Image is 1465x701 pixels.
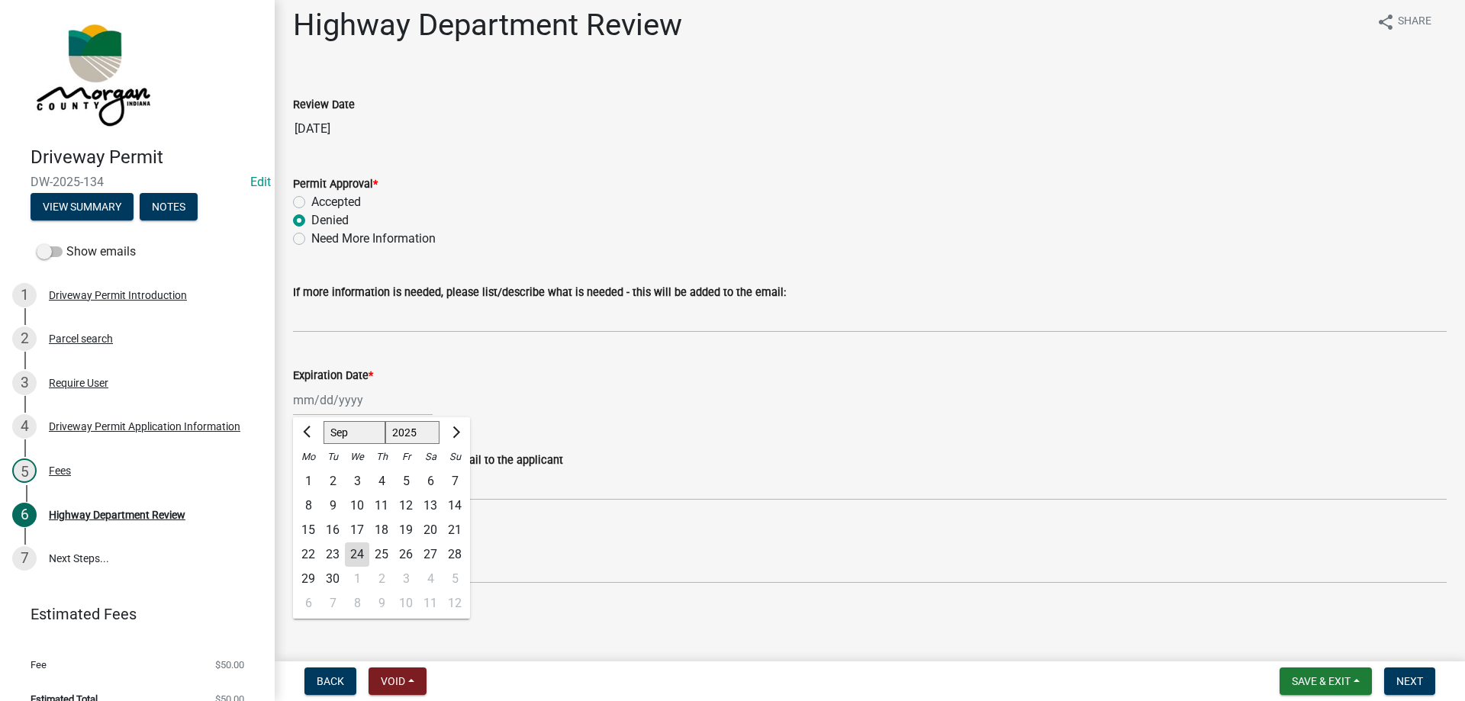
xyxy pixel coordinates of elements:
[345,542,369,567] div: 24
[345,591,369,616] div: Wednesday, October 8, 2025
[320,445,345,469] div: Tu
[12,546,37,571] div: 7
[345,518,369,542] div: Wednesday, September 17, 2025
[394,494,418,518] div: Friday, September 12, 2025
[418,494,443,518] div: 13
[369,542,394,567] div: 25
[12,414,37,439] div: 4
[443,542,467,567] div: 28
[394,542,418,567] div: Friday, September 26, 2025
[369,518,394,542] div: Thursday, September 18, 2025
[250,175,271,189] a: Edit
[394,469,418,494] div: 5
[394,567,418,591] div: Friday, October 3, 2025
[296,591,320,616] div: 6
[296,469,320,494] div: Monday, September 1, 2025
[293,7,682,43] h1: Highway Department Review
[299,420,317,445] button: Previous month
[320,567,345,591] div: Tuesday, September 30, 2025
[443,567,467,591] div: 5
[345,591,369,616] div: 8
[418,518,443,542] div: 20
[311,230,436,248] label: Need More Information
[345,494,369,518] div: Wednesday, September 10, 2025
[345,542,369,567] div: Wednesday, September 24, 2025
[49,333,113,344] div: Parcel search
[320,494,345,518] div: Tuesday, September 9, 2025
[443,469,467,494] div: 7
[311,193,361,211] label: Accepted
[31,193,134,220] button: View Summary
[418,542,443,567] div: 27
[443,518,467,542] div: Sunday, September 21, 2025
[394,567,418,591] div: 3
[293,100,355,111] label: Review Date
[418,494,443,518] div: Saturday, September 13, 2025
[394,518,418,542] div: Friday, September 19, 2025
[1280,667,1372,695] button: Save & Exit
[304,667,356,695] button: Back
[345,567,369,591] div: Wednesday, October 1, 2025
[296,567,320,591] div: 29
[1384,667,1435,695] button: Next
[31,16,153,130] img: Morgan County, Indiana
[12,283,37,307] div: 1
[1396,675,1423,687] span: Next
[418,445,443,469] div: Sa
[443,494,467,518] div: 14
[443,469,467,494] div: Sunday, September 7, 2025
[296,445,320,469] div: Mo
[394,518,418,542] div: 19
[296,542,320,567] div: Monday, September 22, 2025
[369,591,394,616] div: Thursday, October 9, 2025
[369,445,394,469] div: Th
[345,567,369,591] div: 1
[345,469,369,494] div: 3
[369,494,394,518] div: Thursday, September 11, 2025
[369,591,394,616] div: 9
[320,518,345,542] div: Tuesday, September 16, 2025
[446,420,464,445] button: Next month
[12,458,37,483] div: 5
[394,494,418,518] div: 12
[443,445,467,469] div: Su
[369,542,394,567] div: Thursday, September 25, 2025
[49,378,108,388] div: Require User
[369,518,394,542] div: 18
[418,518,443,542] div: Saturday, September 20, 2025
[250,175,271,189] wm-modal-confirm: Edit Application Number
[1376,13,1395,31] i: share
[443,567,467,591] div: Sunday, October 5, 2025
[293,384,433,416] input: mm/dd/yyyy
[37,243,136,261] label: Show emails
[317,675,344,687] span: Back
[296,469,320,494] div: 1
[369,494,394,518] div: 11
[418,591,443,616] div: Saturday, October 11, 2025
[1292,675,1351,687] span: Save & Exit
[320,591,345,616] div: Tuesday, October 7, 2025
[49,421,240,432] div: Driveway Permit Application Information
[296,494,320,518] div: 8
[293,288,786,298] label: If more information is needed, please list/describe what is needed - this will be added to the em...
[12,599,250,629] a: Estimated Fees
[418,469,443,494] div: Saturday, September 6, 2025
[394,591,418,616] div: Friday, October 10, 2025
[296,591,320,616] div: Monday, October 6, 2025
[320,591,345,616] div: 7
[369,469,394,494] div: Thursday, September 4, 2025
[443,591,467,616] div: Sunday, October 12, 2025
[296,494,320,518] div: Monday, September 8, 2025
[31,146,262,169] h4: Driveway Permit
[394,542,418,567] div: 26
[12,371,37,395] div: 3
[31,175,244,189] span: DW-2025-134
[140,193,198,220] button: Notes
[293,179,378,190] label: Permit Approval
[418,567,443,591] div: Saturday, October 4, 2025
[296,518,320,542] div: Monday, September 15, 2025
[320,542,345,567] div: Tuesday, September 23, 2025
[31,660,47,670] span: Fee
[49,510,185,520] div: Highway Department Review
[320,518,345,542] div: 16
